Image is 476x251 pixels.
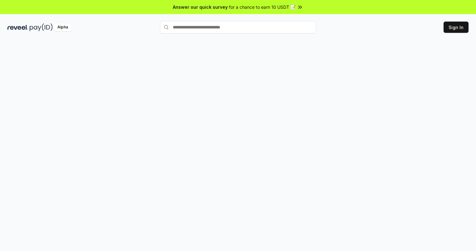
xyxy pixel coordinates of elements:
span: for a chance to earn 10 USDT 📝 [229,4,296,10]
span: Answer our quick survey [173,4,228,10]
img: pay_id [30,23,53,31]
img: reveel_dark [7,23,28,31]
button: Sign In [444,22,469,33]
div: Alpha [54,23,71,31]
